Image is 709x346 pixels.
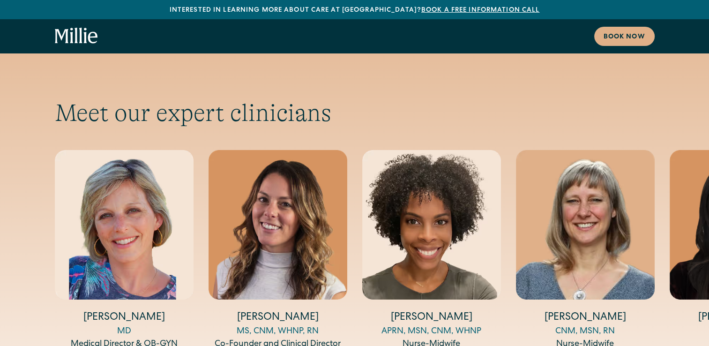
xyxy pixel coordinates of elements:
h4: [PERSON_NAME] [516,311,655,325]
h2: Meet our expert clinicians [55,98,655,128]
h4: [PERSON_NAME] [362,311,501,325]
div: MD [55,325,194,338]
div: MS, CNM, WHNP, RN [209,325,347,338]
div: Book now [604,32,645,42]
div: CNM, MSN, RN [516,325,655,338]
div: APRN, MSN, CNM, WHNP [362,325,501,338]
h4: [PERSON_NAME] [55,311,194,325]
a: Book a free information call [421,7,539,14]
a: Book now [594,27,655,46]
a: home [55,28,98,45]
h4: [PERSON_NAME] [209,311,347,325]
